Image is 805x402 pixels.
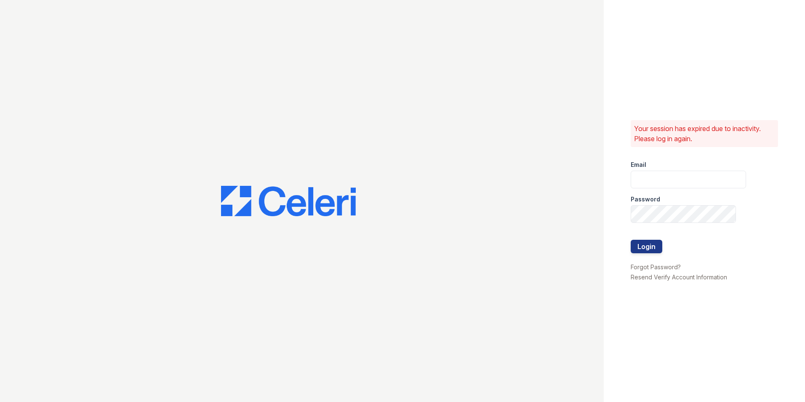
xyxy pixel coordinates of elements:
[631,240,662,253] button: Login
[631,263,681,271] a: Forgot Password?
[631,273,727,281] a: Resend Verify Account Information
[634,123,775,144] p: Your session has expired due to inactivity. Please log in again.
[631,161,646,169] label: Email
[221,186,356,216] img: CE_Logo_Blue-a8612792a0a2168367f1c8372b55b34899dd931a85d93a1a3d3e32e68fde9ad4.png
[631,195,660,204] label: Password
